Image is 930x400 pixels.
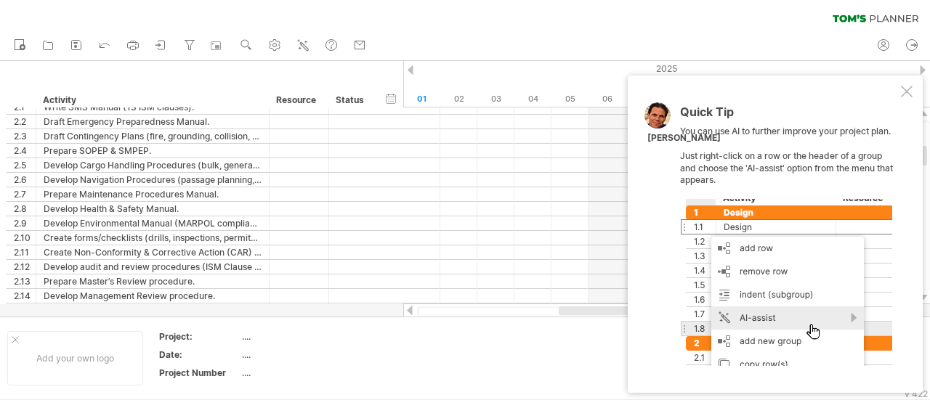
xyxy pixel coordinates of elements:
[14,202,36,216] div: 2.8
[14,245,36,259] div: 2.11
[7,331,143,385] div: Add your own logo
[14,173,36,187] div: 2.6
[647,132,721,144] div: [PERSON_NAME]
[14,216,36,230] div: 2.9
[514,91,551,107] div: Thursday, 4 September 2025
[905,388,928,399] div: v 422
[14,129,36,143] div: 2.3
[336,93,368,107] div: Status
[276,93,320,107] div: Resource
[14,274,36,288] div: 2.13
[14,289,36,303] div: 2.14
[551,91,589,107] div: Friday, 5 September 2025
[680,106,898,126] div: Quick Tip
[44,289,262,303] div: Develop Management Review procedure.
[44,216,262,230] div: Develop Environmental Manual (MARPOL compliance).
[14,303,36,317] div: 2.15
[242,367,364,379] div: ....
[440,91,477,107] div: Tuesday, 2 September 2025
[159,367,239,379] div: Project Number
[44,115,262,128] div: Draft Emergency Preparedness Manual.
[44,173,262,187] div: Develop Navigation Procedures (passage planning, ECDIS).
[680,106,898,366] div: You can use AI to further improve your project plan. Just right-click on a row or the header of a...
[589,91,626,107] div: Saturday, 6 September 2025
[242,348,364,361] div: ....
[44,129,262,143] div: Draft Contingency Plans (fire, grounding, collision, oil spill).
[43,93,261,107] div: Activity
[626,91,663,107] div: Sunday, 7 September 2025
[14,187,36,201] div: 2.7
[44,231,262,245] div: Create forms/checklists (drills, inspections, permits-to-work).
[14,115,36,128] div: 2.2
[44,303,262,317] div: Cross-reference manuals with SOLAS, MARPOL, STCW.
[44,144,262,158] div: Prepare SOPEP & SMPEP.
[14,144,36,158] div: 2.4
[403,91,440,107] div: Monday, 1 September 2025
[477,91,514,107] div: Wednesday, 3 September 2025
[44,202,262,216] div: Develop Health & Safety Manual.
[159,330,239,343] div: Project:
[14,231,36,245] div: 2.10
[14,260,36,274] div: 2.12
[44,158,262,172] div: Develop Cargo Handling Procedures (bulk, general, containers).
[44,187,262,201] div: Prepare Maintenance Procedures Manual.
[44,274,262,288] div: Prepare Master’s Review procedure.
[14,158,36,172] div: 2.5
[242,330,364,343] div: ....
[44,260,262,274] div: Develop audit and review procedures (ISM Clause 12).
[44,245,262,259] div: Create Non-Conformity & Corrective Action (CAR) system.
[159,348,239,361] div: Date:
